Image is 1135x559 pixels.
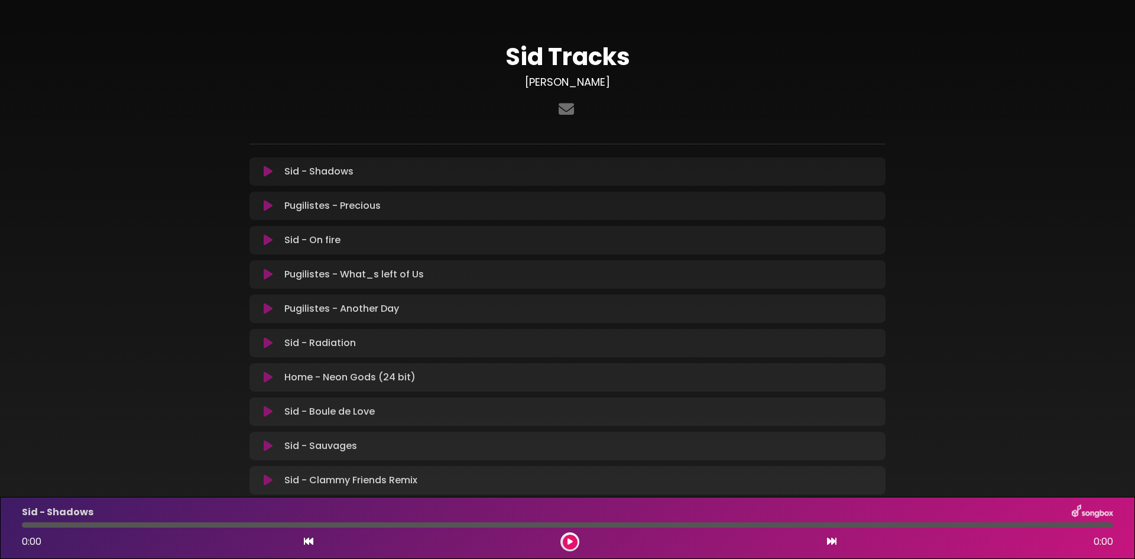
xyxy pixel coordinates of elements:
p: Pugilistes - What_s left of Us [284,267,424,282]
h1: Sid Tracks [249,43,886,71]
p: Sid - Sauvages [284,439,357,453]
p: Sid - Shadows [284,164,354,179]
p: Sid - Radiation [284,336,356,350]
span: 0:00 [1094,535,1113,549]
p: Pugilistes - Another Day [284,302,399,316]
p: Home - Neon Gods (24 bit) [284,370,416,384]
img: songbox-logo-white.png [1072,505,1113,520]
p: Sid - Clammy Friends Remix [284,473,417,487]
span: 0:00 [22,535,41,548]
h3: [PERSON_NAME] [249,76,886,89]
p: Sid - Boule de Love [284,405,375,419]
p: Sid - On fire [284,233,340,247]
p: Sid - Shadows [22,505,93,519]
p: Pugilistes - Precious [284,199,381,213]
